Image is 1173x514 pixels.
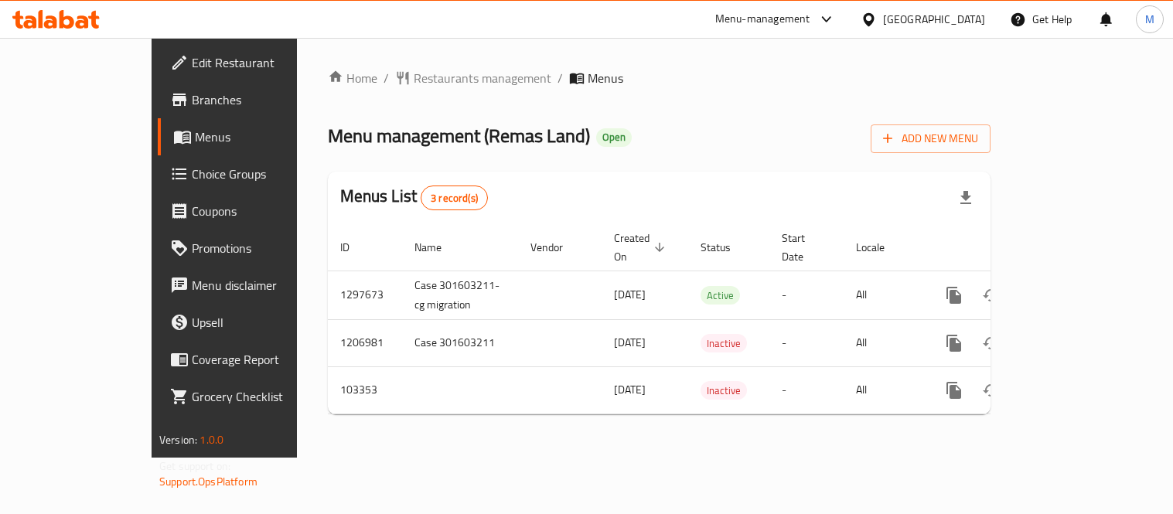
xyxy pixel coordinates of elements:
span: [DATE] [614,284,646,305]
td: - [769,319,844,366]
table: enhanced table [328,224,1096,414]
span: Inactive [701,335,747,352]
span: Get support on: [159,456,230,476]
span: Add New Menu [883,129,978,148]
span: 3 record(s) [421,191,487,206]
button: more [936,325,973,362]
th: Actions [923,224,1096,271]
td: Case 301603211-cg migration [402,271,518,319]
a: Home [328,69,377,87]
span: Coupons [192,202,335,220]
span: ID [340,238,370,257]
td: 1206981 [328,319,402,366]
div: Inactive [701,381,747,400]
button: Change Status [973,277,1010,314]
a: Restaurants management [395,69,551,87]
td: All [844,366,923,414]
span: Open [596,131,632,144]
button: Change Status [973,325,1010,362]
span: Locale [856,238,905,257]
span: Version: [159,430,197,450]
td: - [769,271,844,319]
span: Menus [195,128,335,146]
a: Edit Restaurant [158,44,347,81]
span: Created On [614,229,670,266]
td: 1297673 [328,271,402,319]
div: [GEOGRAPHIC_DATA] [883,11,985,28]
a: Menu disclaimer [158,267,347,304]
span: Name [414,238,462,257]
span: Branches [192,90,335,109]
li: / [558,69,563,87]
span: [DATE] [614,380,646,400]
h2: Menus List [340,185,488,210]
span: Promotions [192,239,335,257]
li: / [384,69,389,87]
a: Branches [158,81,347,118]
div: Total records count [421,186,488,210]
span: Inactive [701,382,747,400]
a: Menus [158,118,347,155]
button: Change Status [973,372,1010,409]
div: Menu-management [715,10,810,29]
nav: breadcrumb [328,69,991,87]
span: Edit Restaurant [192,53,335,72]
td: All [844,271,923,319]
div: Open [596,128,632,147]
span: [DATE] [614,332,646,352]
span: Upsell [192,313,335,332]
button: Add New Menu [871,124,991,153]
span: Choice Groups [192,165,335,183]
button: more [936,372,973,409]
td: 103353 [328,366,402,414]
span: Menus [588,69,623,87]
div: Export file [947,179,984,216]
span: 1.0.0 [199,430,223,450]
span: Restaurants management [414,69,551,87]
span: Start Date [782,229,825,266]
span: Active [701,287,740,305]
span: Grocery Checklist [192,387,335,406]
button: more [936,277,973,314]
a: Coupons [158,192,347,230]
span: M [1145,11,1154,28]
a: Promotions [158,230,347,267]
div: Inactive [701,334,747,352]
span: Coverage Report [192,350,335,369]
a: Choice Groups [158,155,347,192]
span: Menu disclaimer [192,276,335,294]
a: Support.OpsPlatform [159,471,257,492]
td: - [769,366,844,414]
span: Vendor [530,238,583,257]
td: Case 301603211 [402,319,518,366]
a: Upsell [158,304,347,341]
span: Status [701,238,751,257]
td: All [844,319,923,366]
span: Menu management ( Remas Land ) [328,118,590,153]
div: Active [701,286,740,305]
a: Grocery Checklist [158,378,347,415]
a: Coverage Report [158,341,347,378]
